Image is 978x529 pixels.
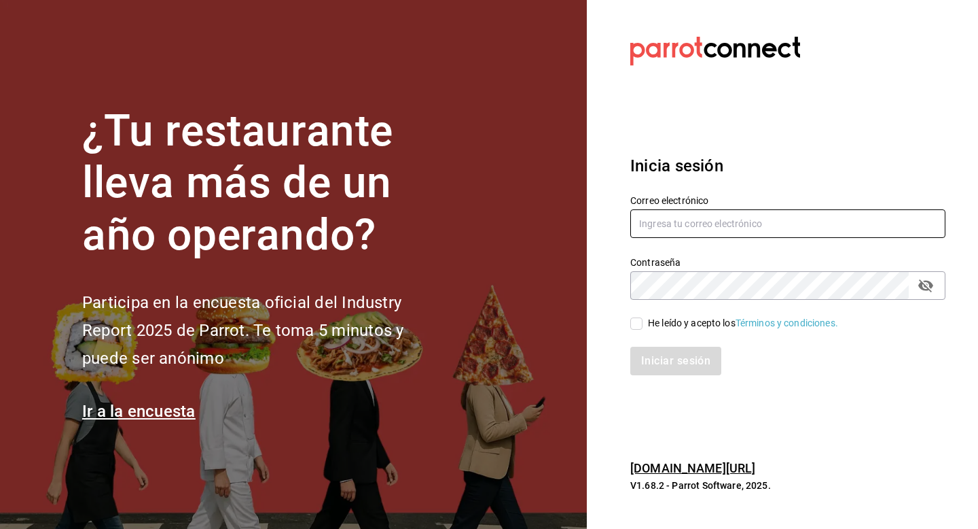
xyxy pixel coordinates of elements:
[630,461,755,475] a: [DOMAIN_NAME][URL]
[630,154,945,178] h3: Inicia sesión
[648,316,838,330] div: He leído y acepto los
[914,274,937,297] button: passwordField
[82,105,449,262] h1: ¿Tu restaurante lleva más de un año operando?
[630,209,945,238] input: Ingresa tu correo electrónico
[82,402,196,421] a: Ir a la encuesta
[630,479,945,492] p: V1.68.2 - Parrot Software, 2025.
[736,318,838,328] a: Términos y condiciones.
[630,257,945,267] label: Contraseña
[82,289,449,372] h2: Participa en la encuesta oficial del Industry Report 2025 de Parrot. Te toma 5 minutos y puede se...
[630,195,945,205] label: Correo electrónico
